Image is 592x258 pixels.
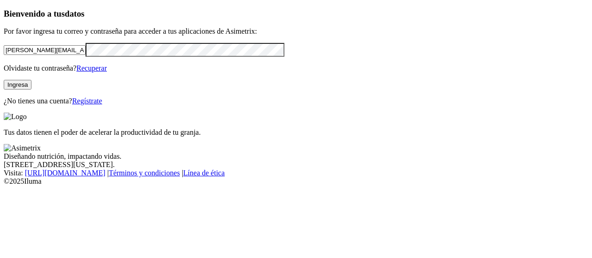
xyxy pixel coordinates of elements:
span: datos [65,9,85,18]
a: Términos y condiciones [109,169,180,177]
a: Recuperar [76,64,107,72]
p: Tus datos tienen el poder de acelerar la productividad de tu granja. [4,128,588,137]
div: © 2025 Iluma [4,177,588,186]
div: [STREET_ADDRESS][US_STATE]. [4,161,588,169]
img: Logo [4,113,27,121]
img: Asimetrix [4,144,41,152]
p: Por favor ingresa tu correo y contraseña para acceder a tus aplicaciones de Asimetrix: [4,27,588,36]
button: Ingresa [4,80,31,90]
a: Línea de ética [183,169,225,177]
p: Olvidaste tu contraseña? [4,64,588,72]
div: Diseñando nutrición, impactando vidas. [4,152,588,161]
p: ¿No tienes una cuenta? [4,97,588,105]
input: Tu correo [4,45,86,55]
a: Regístrate [72,97,102,105]
h3: Bienvenido a tus [4,9,588,19]
div: Visita : | | [4,169,588,177]
a: [URL][DOMAIN_NAME] [25,169,105,177]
